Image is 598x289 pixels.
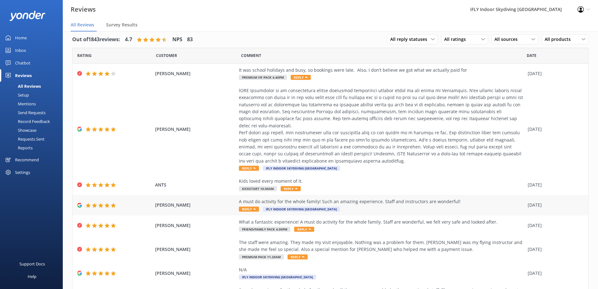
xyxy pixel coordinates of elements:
div: Help [28,270,36,283]
span: [PERSON_NAME] [155,70,236,77]
span: iFLY Indoor Skydiving [GEOGRAPHIC_DATA] [263,207,340,212]
img: yonder-white-logo.png [9,11,46,21]
span: Survey Results [106,22,137,28]
a: Record Feedback [4,117,63,126]
span: Reply [291,75,311,80]
div: [DATE] [528,126,580,133]
h3: Reviews [71,4,96,14]
span: [PERSON_NAME] [155,222,236,229]
span: Friend/Family Pack 4.00pm [239,227,290,232]
div: Showcase [4,126,36,135]
span: [PERSON_NAME] [155,202,236,208]
div: What a fantastic experience! A must do activity for the whole family. Staff are wonderful, we fel... [239,219,525,225]
span: Reply [239,166,259,171]
div: N/A [239,266,525,273]
div: A must do activity for the whole family! Such an amazing experience. Staff and instructors are wo... [239,198,525,205]
span: Question [241,53,261,58]
span: All products [545,36,574,43]
span: All sources [494,36,521,43]
div: Kids loved every moment of it. [239,178,525,185]
div: [DATE] [528,70,580,77]
div: It was school holidays and busy, so bookings were late. Also, I don’t believe we got what we actu... [239,67,525,74]
div: [DATE] [528,246,580,253]
div: Mentions [4,99,36,108]
div: Support Docs [19,258,45,270]
a: Setup [4,91,63,99]
div: Requests Sent [4,135,45,143]
h4: Out of 1843 reviews: [72,36,120,44]
h4: 83 [187,36,193,44]
span: Date [156,53,177,58]
span: Date [527,53,536,58]
span: [PERSON_NAME] [155,246,236,253]
span: iFLY Indoor Skydiving [GEOGRAPHIC_DATA] [239,275,316,280]
span: All ratings [444,36,470,43]
div: [DATE] [528,202,580,208]
span: [PERSON_NAME] [155,126,236,133]
div: [DATE] [528,222,580,229]
a: Showcase [4,126,63,135]
span: All reply statuses [390,36,431,43]
div: Record Feedback [4,117,50,126]
span: Reply [294,227,314,232]
div: Inbox [15,44,26,57]
a: Reports [4,143,63,152]
span: Date [77,53,92,58]
span: Kickstart 10.00am [239,186,277,191]
div: Chatbot [15,57,30,69]
span: Premium VR Pack 4.40pm [239,75,287,80]
div: lORE Ipsumdolor si am consectetura elitse doeiusmod temporinci utlabor etdol ma ali enima mi Veni... [239,87,525,164]
span: All Reviews [71,22,94,28]
div: Send Requests [4,108,46,117]
div: Reports [4,143,33,152]
div: Home [15,31,27,44]
h4: 4.7 [125,36,132,44]
h4: NPS [172,36,182,44]
a: Mentions [4,99,63,108]
div: Recommend [15,153,39,166]
a: All Reviews [4,82,63,91]
div: Settings [15,166,30,179]
div: Setup [4,91,29,99]
div: The staff were amazing. They made my visit enjoyable. Nothing was a problem for them. [PERSON_NAM... [239,239,525,253]
a: Send Requests [4,108,63,117]
div: [DATE] [528,270,580,277]
span: Premium Pack 11.20am [239,254,284,259]
div: [DATE] [528,181,580,188]
span: Reply [281,186,301,191]
span: [PERSON_NAME] [155,270,236,277]
a: Requests Sent [4,135,63,143]
span: Reply [288,254,308,259]
span: Reply [239,207,259,212]
span: iFLY Indoor Skydiving [GEOGRAPHIC_DATA] [263,166,340,171]
div: Reviews [15,69,32,82]
div: All Reviews [4,82,41,91]
span: ANTS [155,181,236,188]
